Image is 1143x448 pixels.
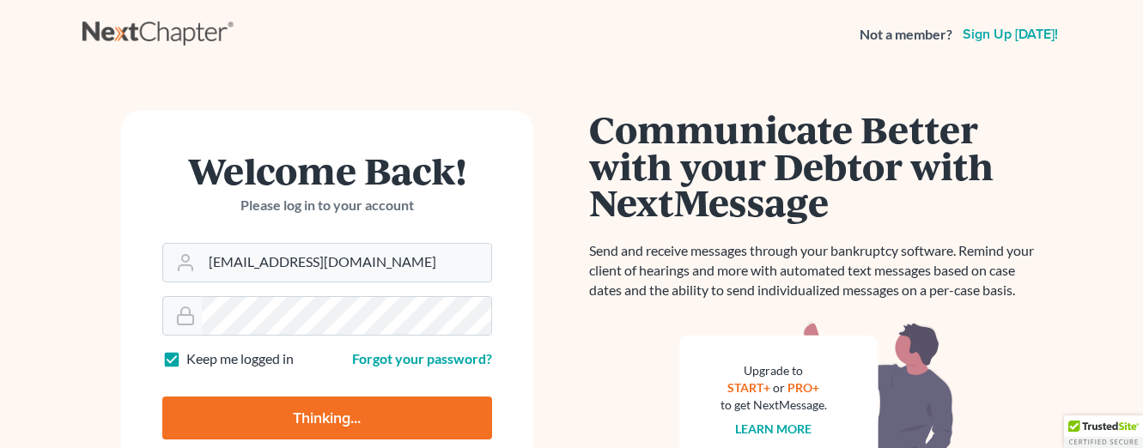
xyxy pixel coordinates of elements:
[860,25,952,45] strong: Not a member?
[735,421,812,436] a: Learn more
[202,244,491,282] input: Email Address
[186,349,294,369] label: Keep me logged in
[1064,415,1143,448] div: TrustedSite Certified
[162,397,492,439] input: Thinking...
[589,111,1044,221] h1: Communicate Better with your Debtor with NextMessage
[773,380,785,395] span: or
[727,380,770,395] a: START+
[720,397,827,414] div: to get NextMessage.
[162,152,492,189] h1: Welcome Back!
[720,362,827,379] div: Upgrade to
[959,27,1061,41] a: Sign up [DATE]!
[352,350,492,366] a: Forgot your password?
[162,196,492,215] p: Please log in to your account
[589,241,1044,300] p: Send and receive messages through your bankruptcy software. Remind your client of hearings and mo...
[787,380,819,395] a: PRO+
